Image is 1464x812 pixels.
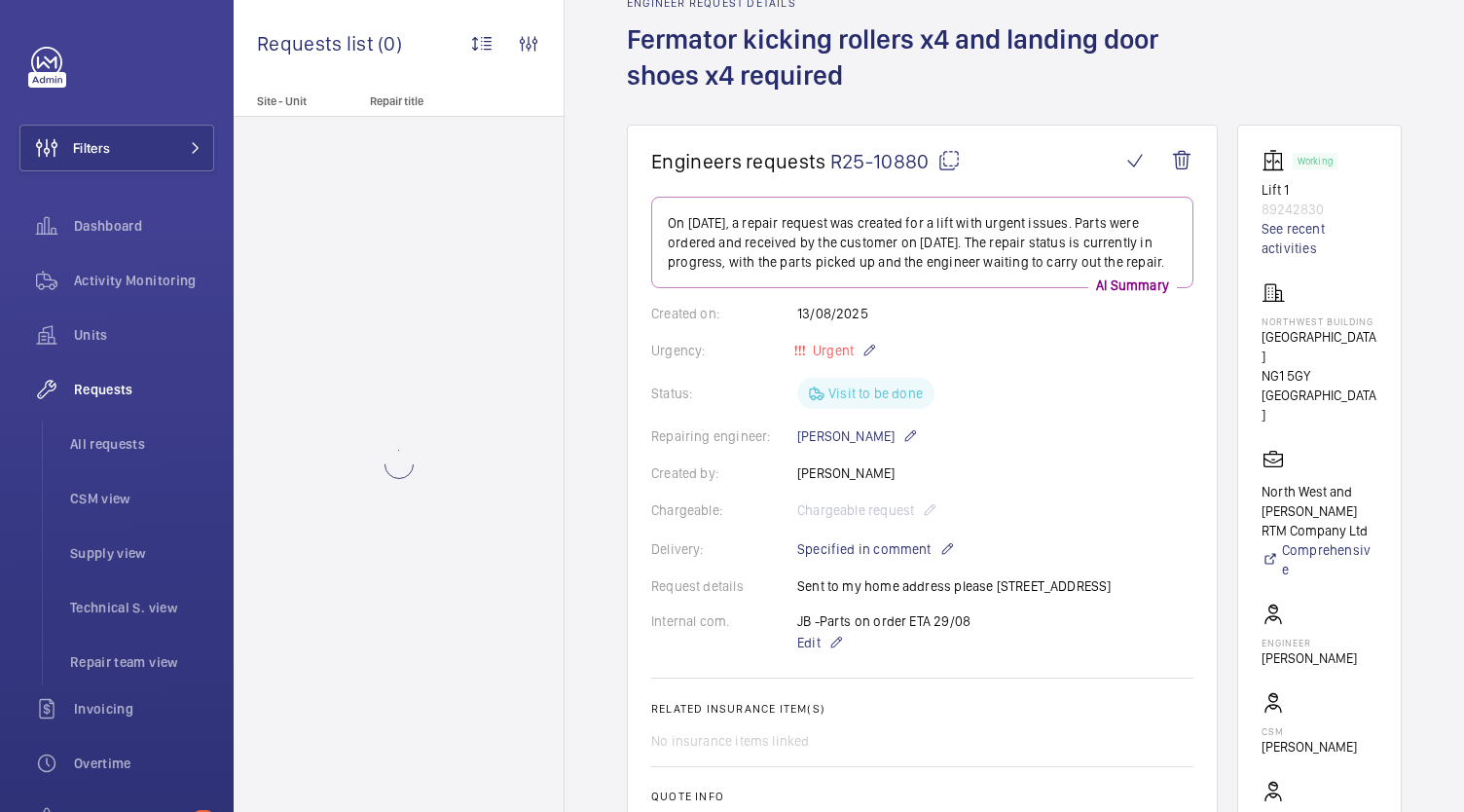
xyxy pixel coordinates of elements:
span: Overtime [74,754,214,773]
button: Filters [19,125,214,171]
p: CSM [1262,725,1357,737]
p: [GEOGRAPHIC_DATA] [1262,327,1377,366]
span: Urgent [809,343,854,358]
span: All requests [70,434,214,454]
p: [PERSON_NAME] [1262,648,1357,668]
p: [PERSON_NAME] [1262,737,1357,757]
span: Supply view [70,543,214,563]
span: Invoicing [74,699,214,719]
span: Activity Monitoring [74,271,214,290]
h2: Quote info [651,790,1193,803]
span: Edit [797,633,821,652]
span: CSM view [70,489,214,508]
p: NG1 5GY [GEOGRAPHIC_DATA] [1262,366,1377,424]
p: 89242830 [1262,200,1377,219]
span: Engineers requests [651,149,826,173]
p: Site - Unit [234,94,362,108]
span: R25-10880 [830,149,961,173]
a: See recent activities [1262,219,1377,258]
span: Units [74,325,214,345]
p: Specified in comment [797,537,955,561]
p: [PERSON_NAME] [797,424,918,448]
a: Comprehensive [1262,540,1377,579]
span: Repair team view [70,652,214,672]
p: AI Summary [1088,276,1177,295]
p: Repair title [370,94,498,108]
p: North West and [PERSON_NAME] RTM Company Ltd [1262,482,1377,540]
span: Requests list [257,31,378,55]
img: elevator.svg [1262,149,1293,172]
p: Working [1298,158,1333,165]
p: On [DATE], a repair request was created for a lift with urgent issues. Parts were ordered and rec... [668,213,1177,272]
p: Engineer [1262,637,1357,648]
span: Requests [74,380,214,399]
h1: Fermator kicking rollers x4 and landing door shoes x4 required [627,21,1238,125]
span: Filters [73,138,110,158]
p: northwest building [1262,315,1377,327]
p: Lift 1 [1262,180,1377,200]
span: Technical S. view [70,598,214,617]
span: Dashboard [74,216,214,236]
h2: Related insurance item(s) [651,702,1193,716]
